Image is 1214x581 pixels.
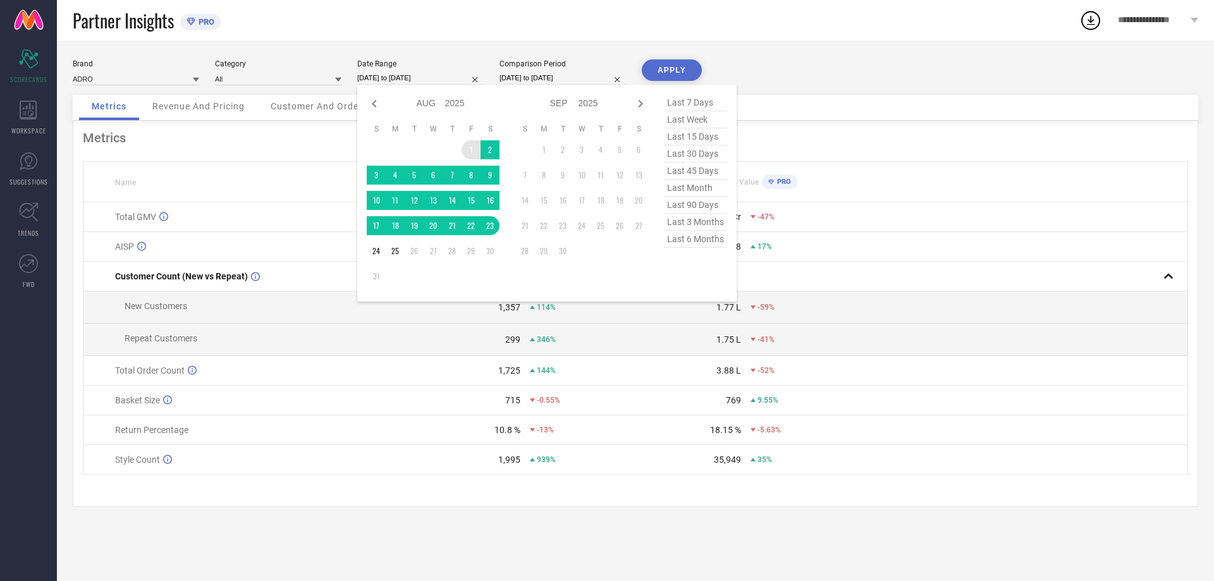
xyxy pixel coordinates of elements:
th: Tuesday [553,124,572,134]
td: Wed Sep 24 2025 [572,216,591,235]
div: Next month [633,96,648,111]
th: Wednesday [572,124,591,134]
th: Thursday [443,124,462,134]
span: TRENDS [18,228,39,238]
div: Metrics [83,130,1188,145]
span: -59% [757,303,775,312]
td: Sun Aug 03 2025 [367,166,386,185]
span: Return Percentage [115,425,188,435]
span: 9.55% [757,396,778,405]
div: Comparison Period [500,59,626,68]
td: Thu Sep 04 2025 [591,140,610,159]
td: Sat Aug 02 2025 [481,140,500,159]
span: -5.63% [757,425,781,434]
span: Revenue And Pricing [152,101,245,111]
td: Fri Aug 22 2025 [462,216,481,235]
td: Sat Aug 16 2025 [481,191,500,210]
td: Fri Aug 15 2025 [462,191,481,210]
td: Wed Sep 17 2025 [572,191,591,210]
td: Thu Aug 07 2025 [443,166,462,185]
td: Tue Sep 02 2025 [553,140,572,159]
span: -47% [757,212,775,221]
span: last week [664,111,727,128]
div: 1,357 [498,302,520,312]
th: Monday [386,124,405,134]
div: 3.88 L [716,365,741,376]
td: Sat Aug 23 2025 [481,216,500,235]
span: last 90 days [664,197,727,214]
span: last 15 days [664,128,727,145]
td: Sun Aug 17 2025 [367,216,386,235]
td: Mon Aug 25 2025 [386,242,405,260]
div: Open download list [1079,9,1102,32]
div: 1.77 L [716,302,741,312]
td: Wed Sep 03 2025 [572,140,591,159]
td: Thu Sep 11 2025 [591,166,610,185]
span: last 7 days [664,94,727,111]
span: AISP [115,242,134,252]
div: 715 [505,395,520,405]
td: Thu Sep 18 2025 [591,191,610,210]
td: Mon Sep 15 2025 [534,191,553,210]
div: 18.15 % [710,425,741,435]
input: Select comparison period [500,71,626,85]
td: Sat Sep 20 2025 [629,191,648,210]
th: Sunday [515,124,534,134]
span: Repeat Customers [125,333,197,343]
td: Tue Aug 12 2025 [405,191,424,210]
span: -41% [757,335,775,344]
span: Customer And Orders [271,101,367,111]
th: Thursday [591,124,610,134]
td: Sat Sep 27 2025 [629,216,648,235]
td: Tue Sep 23 2025 [553,216,572,235]
td: Wed Aug 13 2025 [424,191,443,210]
span: Total GMV [115,212,156,222]
span: PRO [195,17,214,27]
span: WORKSPACE [11,126,46,135]
td: Mon Sep 08 2025 [534,166,553,185]
span: 939% [537,455,556,464]
span: 144% [537,366,556,375]
td: Mon Aug 04 2025 [386,166,405,185]
span: last 6 months [664,231,727,248]
td: Wed Aug 06 2025 [424,166,443,185]
span: last 45 days [664,162,727,180]
td: Tue Sep 30 2025 [553,242,572,260]
td: Mon Sep 01 2025 [534,140,553,159]
td: Mon Sep 29 2025 [534,242,553,260]
div: Brand [73,59,199,68]
td: Fri Aug 08 2025 [462,166,481,185]
span: Metrics [92,101,126,111]
span: Style Count [115,455,160,465]
span: -52% [757,366,775,375]
td: Sat Aug 09 2025 [481,166,500,185]
td: Fri Sep 05 2025 [610,140,629,159]
th: Friday [610,124,629,134]
span: last 30 days [664,145,727,162]
td: Mon Sep 22 2025 [534,216,553,235]
td: Mon Aug 18 2025 [386,216,405,235]
span: 114% [537,303,556,312]
button: APPLY [642,59,702,81]
td: Tue Aug 19 2025 [405,216,424,235]
span: -13% [537,425,554,434]
td: Sun Sep 28 2025 [515,242,534,260]
td: Thu Aug 14 2025 [443,191,462,210]
span: New Customers [125,301,187,311]
div: 35,949 [714,455,741,465]
div: 1.75 L [716,334,741,345]
td: Fri Aug 29 2025 [462,242,481,260]
td: Fri Sep 12 2025 [610,166,629,185]
td: Tue Sep 16 2025 [553,191,572,210]
span: Total Order Count [115,365,185,376]
td: Sun Sep 07 2025 [515,166,534,185]
div: 769 [726,395,741,405]
td: Wed Aug 27 2025 [424,242,443,260]
td: Mon Aug 11 2025 [386,191,405,210]
td: Sun Sep 14 2025 [515,191,534,210]
span: SUGGESTIONS [9,177,48,187]
td: Sat Sep 06 2025 [629,140,648,159]
td: Wed Sep 10 2025 [572,166,591,185]
td: Fri Aug 01 2025 [462,140,481,159]
span: Basket Size [115,395,160,405]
